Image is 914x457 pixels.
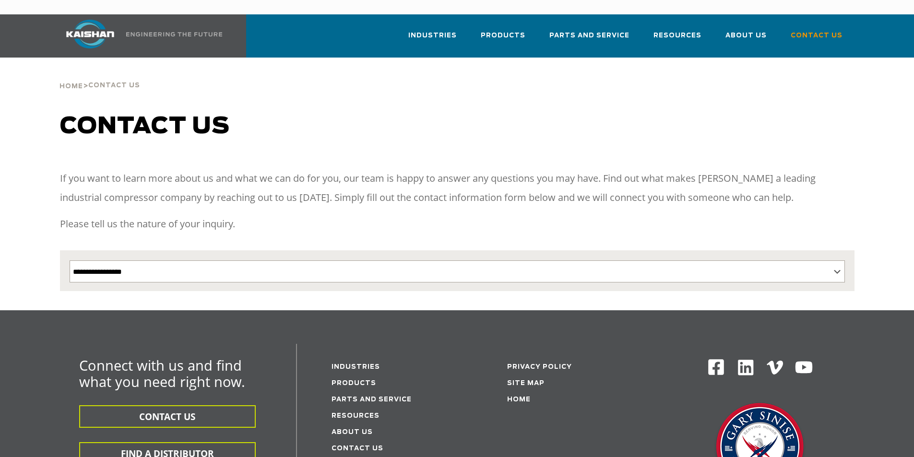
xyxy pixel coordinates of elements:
[332,445,383,452] a: Contact Us
[481,30,525,41] span: Products
[88,82,140,89] span: Contact Us
[60,115,230,138] span: Contact us
[707,358,725,376] img: Facebook
[549,23,629,56] a: Parts and Service
[54,14,224,58] a: Kaishan USA
[332,413,380,419] a: Resources
[332,364,380,370] a: Industries
[332,429,373,435] a: About Us
[795,358,813,377] img: Youtube
[549,30,629,41] span: Parts and Service
[481,23,525,56] a: Products
[60,214,855,234] p: Please tell us the nature of your inquiry.
[725,23,767,56] a: About Us
[507,397,531,403] a: Home
[736,358,755,377] img: Linkedin
[507,364,572,370] a: Privacy Policy
[126,32,222,36] img: Engineering the future
[79,405,256,428] button: CONTACT US
[653,23,701,56] a: Resources
[791,30,843,41] span: Contact Us
[791,23,843,56] a: Contact Us
[767,361,783,375] img: Vimeo
[408,30,457,41] span: Industries
[332,397,412,403] a: Parts and service
[79,356,245,391] span: Connect with us and find what you need right now.
[54,20,126,48] img: kaishan logo
[59,83,83,90] span: Home
[507,380,545,387] a: Site Map
[725,30,767,41] span: About Us
[332,380,376,387] a: Products
[59,82,83,90] a: Home
[59,58,140,94] div: >
[60,169,855,207] p: If you want to learn more about us and what we can do for you, our team is happy to answer any qu...
[408,23,457,56] a: Industries
[653,30,701,41] span: Resources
